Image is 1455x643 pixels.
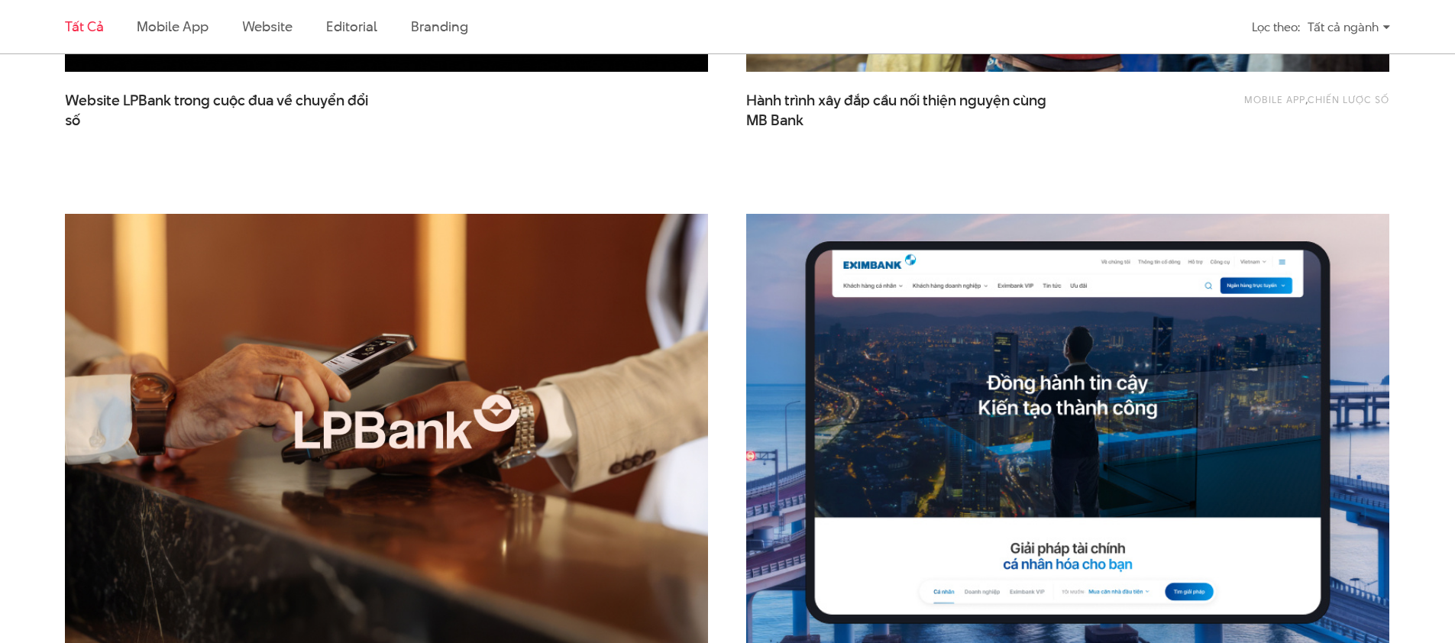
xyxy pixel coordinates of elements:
[1308,14,1390,40] div: Tất cả ngành
[137,17,208,36] a: Mobile app
[326,17,377,36] a: Editorial
[1132,91,1389,118] div: ,
[1244,92,1305,106] a: Mobile app
[65,91,370,126] span: Website LPBank trong cuộc đua về chuyển đổi
[65,17,103,36] a: Tất cả
[65,111,80,131] span: số
[1252,14,1300,40] div: Lọc theo:
[65,91,370,126] a: Website LPBank trong cuộc đua về chuyển đổisố
[411,17,467,36] a: Branding
[242,17,293,36] a: Website
[1308,92,1389,106] a: Chiến lược số
[746,91,1052,126] a: Hành trình xây đắp cầu nối thiện nguyện cùngMB Bank
[746,91,1052,126] span: Hành trình xây đắp cầu nối thiện nguyện cùng
[746,111,803,131] span: MB Bank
